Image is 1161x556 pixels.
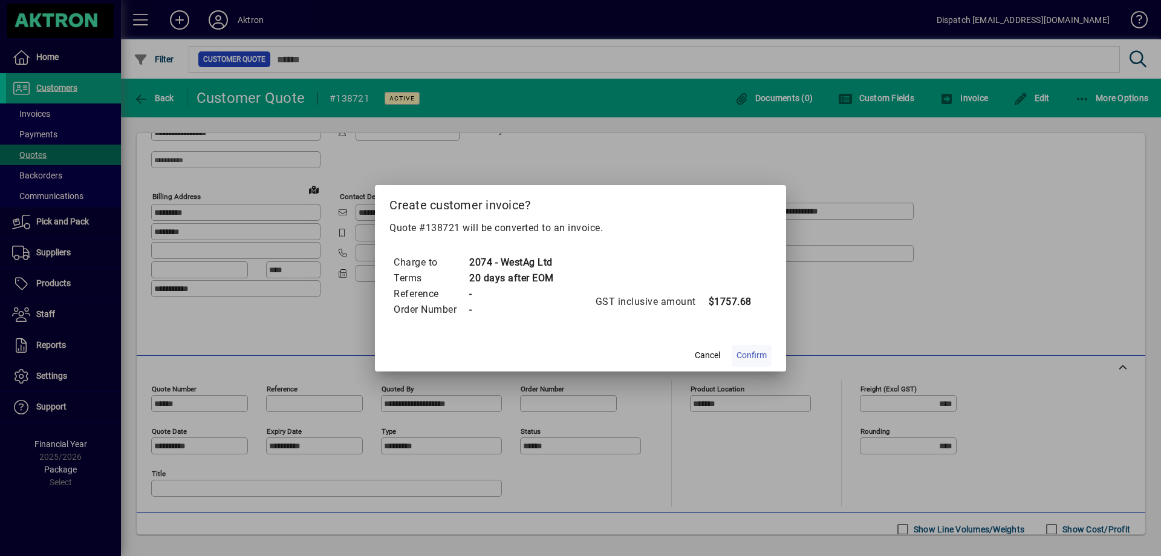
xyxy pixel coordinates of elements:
[595,294,708,310] td: GST inclusive amount
[389,221,772,235] p: Quote #138721 will be converted to an invoice.
[393,302,469,318] td: Order Number
[469,255,554,270] td: 2074 - WestAg Ltd
[393,255,469,270] td: Charge to
[375,185,786,220] h2: Create customer invoice?
[708,294,756,310] td: $1757.68
[469,286,554,302] td: -
[469,270,554,286] td: 20 days after EOM
[393,286,469,302] td: Reference
[393,270,469,286] td: Terms
[737,349,767,362] span: Confirm
[688,345,727,367] button: Cancel
[732,345,772,367] button: Confirm
[695,349,720,362] span: Cancel
[469,302,554,318] td: -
